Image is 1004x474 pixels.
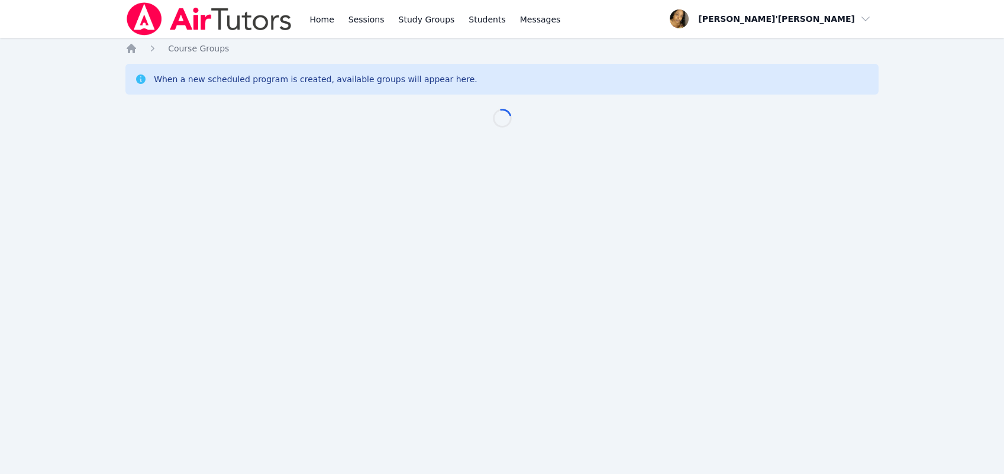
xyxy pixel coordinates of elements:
[168,43,229,54] a: Course Groups
[520,14,561,25] span: Messages
[154,73,477,85] div: When a new scheduled program is created, available groups will appear here.
[168,44,229,53] span: Course Groups
[125,2,293,35] img: Air Tutors
[125,43,879,54] nav: Breadcrumb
